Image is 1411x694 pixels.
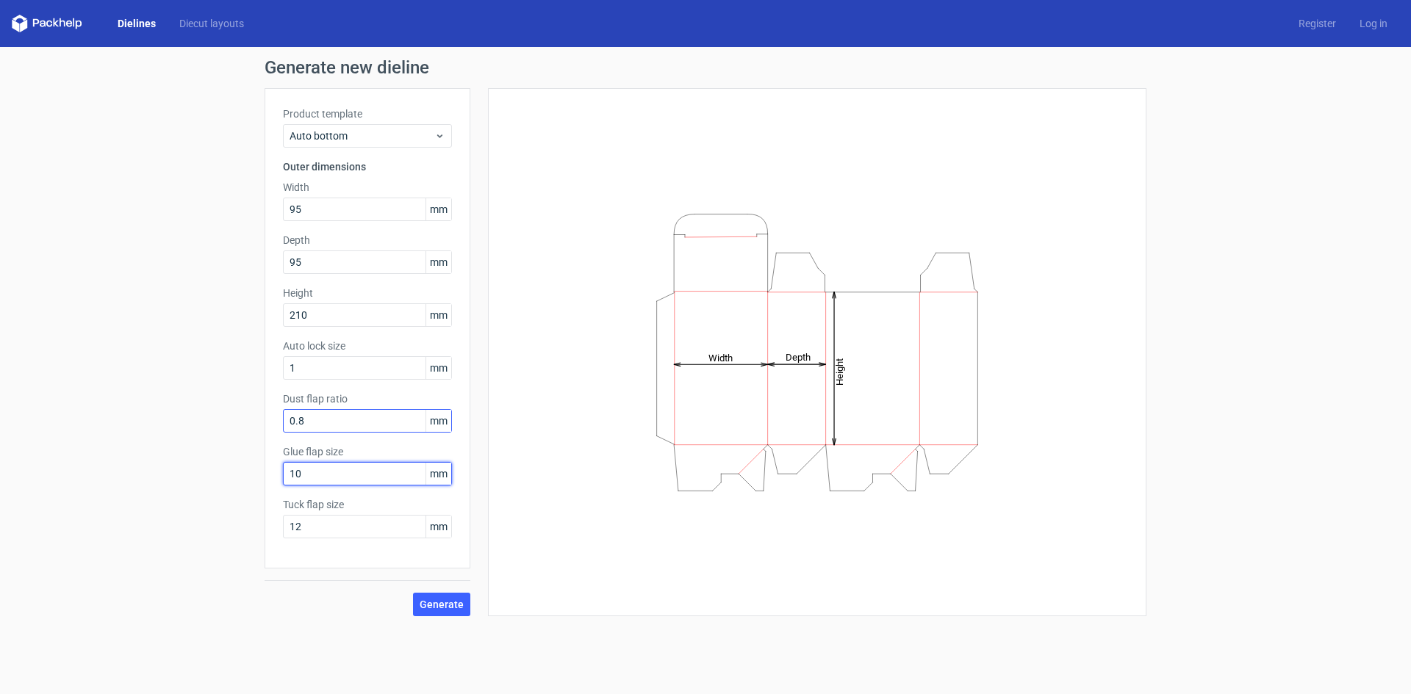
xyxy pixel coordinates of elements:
a: Log in [1348,16,1399,31]
tspan: Height [834,358,845,385]
span: mm [426,410,451,432]
button: Generate [413,593,470,616]
span: mm [426,357,451,379]
tspan: Width [708,352,733,363]
tspan: Depth [786,352,811,363]
label: Auto lock size [283,339,452,353]
a: Dielines [106,16,168,31]
span: mm [426,251,451,273]
span: mm [426,198,451,220]
a: Register [1287,16,1348,31]
span: mm [426,463,451,485]
span: Auto bottom [290,129,434,143]
label: Tuck flap size [283,497,452,512]
span: mm [426,304,451,326]
label: Depth [283,233,452,247]
h3: Outer dimensions [283,159,452,174]
label: Height [283,286,452,300]
label: Glue flap size [283,444,452,459]
label: Product template [283,106,452,121]
a: Diecut layouts [168,16,256,31]
h1: Generate new dieline [265,59,1146,76]
span: Generate [420,599,464,610]
span: mm [426,516,451,538]
label: Dust flap ratio [283,391,452,406]
label: Width [283,180,452,195]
